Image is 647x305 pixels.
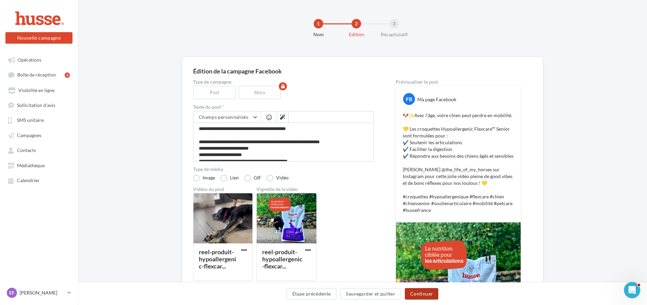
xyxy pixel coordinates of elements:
[17,132,41,138] span: Campagnes
[297,31,340,38] div: Nom
[396,80,521,84] div: Prévisualiser le post
[624,282,640,298] iframe: Intercom live chat
[340,288,401,300] button: Sauvegarder et quitter
[193,80,374,84] label: Type de campagne
[17,162,45,168] span: Médiathèque
[18,87,55,93] span: Visibilité en ligne
[352,19,361,28] div: 2
[405,288,438,300] button: Continuer
[18,57,41,63] span: Opérations
[267,175,289,181] label: Vidéo
[193,111,261,123] button: Champs personnalisés
[4,84,74,96] a: Visibilité en ligne
[193,175,215,181] label: Image
[199,248,236,270] div: reel-produit-hypoallergenic-flexcar...
[5,32,72,44] button: Nouvelle campagne
[314,19,323,28] div: 1
[17,102,55,108] span: Sollicitation d'avis
[4,53,74,66] a: Opérations
[20,289,65,296] p: [PERSON_NAME]
[403,112,514,214] p: 🐶✨Avec l’âge, votre chien peut perdre en mobilité. 💛 Les croquettes Hypoallergenic Flexcare™ Seni...
[193,167,374,172] label: Type de média
[262,248,302,270] div: reel-produit-hypoallergenic-flexcar...
[17,178,40,183] span: Calendrier
[244,175,261,181] label: GIF
[5,286,72,299] a: EF [PERSON_NAME]
[17,117,44,123] span: SMS unitaire
[9,289,15,296] span: EF
[17,72,56,78] span: Boîte de réception
[390,19,399,28] div: 3
[193,187,253,192] div: Vidéos du post
[4,99,74,111] a: Sollicitation d'avis
[403,93,415,105] div: FB
[199,114,248,120] span: Champs personnalisés
[221,175,239,181] label: Lien
[4,144,74,156] a: Contacts
[287,288,337,300] button: Étape précédente
[256,187,317,192] div: Vignette de la vidéo
[65,72,70,78] div: 3
[193,68,532,74] div: Édition de la campagne Facebook
[17,148,36,153] span: Contacts
[417,96,456,103] div: Ma page Facebook
[373,31,416,38] div: Récapitulatif
[4,114,74,126] a: SMS unitaire
[193,105,374,109] label: Texte du post *
[4,159,74,171] a: Médiathèque
[4,68,74,81] a: Boîte de réception3
[4,129,74,141] a: Campagnes
[4,174,74,186] a: Calendrier
[335,31,378,38] div: Edition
